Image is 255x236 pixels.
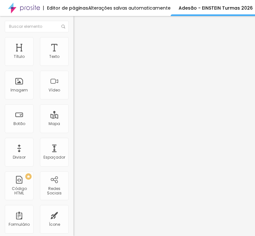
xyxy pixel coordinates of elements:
div: Mapa [49,122,60,126]
div: Título [14,54,25,59]
div: Formulário [9,222,30,227]
div: Vídeo [49,88,60,92]
div: Divisor [13,155,26,160]
input: Buscar elemento [5,21,69,32]
div: Alterações salvas automaticamente [88,6,171,10]
div: Botão [13,122,25,126]
div: Espaçador [43,155,65,160]
div: Texto [49,54,59,59]
div: Ícone [49,222,60,227]
div: Redes Sociais [42,186,67,196]
p: Adesão - EINSTEIN Turmas 2026 [179,6,253,10]
img: Icone [61,25,65,28]
div: Código HTML [6,186,32,196]
div: Editor de páginas [43,6,88,10]
div: Imagem [11,88,28,92]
